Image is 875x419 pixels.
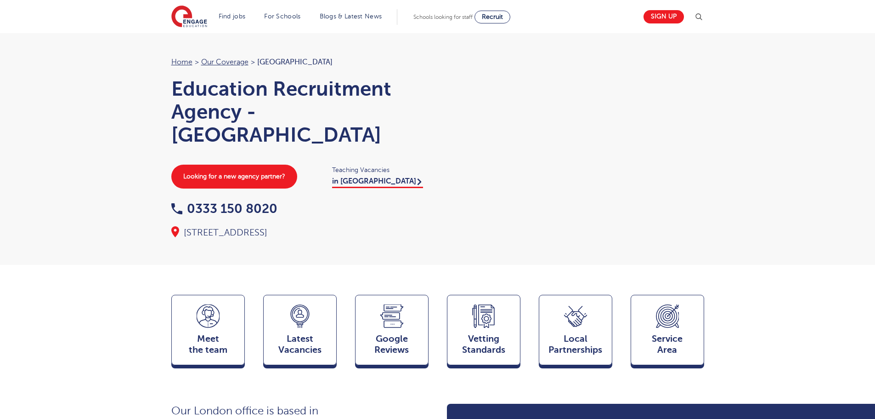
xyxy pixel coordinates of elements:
span: Meet the team [176,333,240,356]
a: Blogs & Latest News [320,13,382,20]
a: ServiceArea [631,295,704,369]
h1: Education Recruitment Agency - [GEOGRAPHIC_DATA] [171,77,429,146]
a: in [GEOGRAPHIC_DATA] [332,177,423,188]
span: Vetting Standards [452,333,515,356]
a: Local Partnerships [539,295,612,369]
a: LatestVacancies [263,295,337,369]
a: Home [171,58,192,66]
span: Local Partnerships [544,333,607,356]
a: For Schools [264,13,300,20]
a: Sign up [644,10,684,23]
span: Recruit [482,13,503,20]
span: Teaching Vacancies [332,165,429,175]
a: Meetthe team [171,295,245,369]
a: Recruit [474,11,510,23]
span: > [251,58,255,66]
a: VettingStandards [447,295,520,369]
a: Looking for a new agency partner? [171,165,297,189]
a: 0333 150 8020 [171,201,277,216]
span: Latest Vacancies [268,333,332,356]
span: Schools looking for staff [413,14,473,20]
a: Find jobs [219,13,246,20]
span: > [195,58,199,66]
span: Service Area [636,333,699,356]
a: Our coverage [201,58,248,66]
div: [STREET_ADDRESS] [171,226,429,239]
nav: breadcrumb [171,56,429,68]
span: [GEOGRAPHIC_DATA] [257,58,333,66]
a: GoogleReviews [355,295,429,369]
span: Google Reviews [360,333,423,356]
img: Engage Education [171,6,207,29]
